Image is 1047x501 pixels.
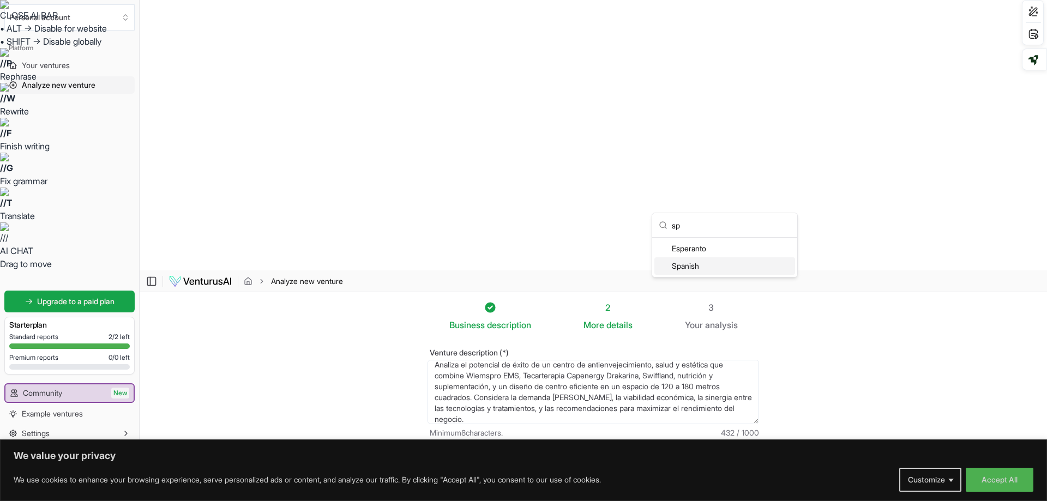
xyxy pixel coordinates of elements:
[271,276,343,287] span: Analyze new venture
[606,319,633,330] span: details
[449,318,485,331] span: Business
[4,405,135,422] a: Example ventures
[428,360,759,424] textarea: Analiza el potencial de éxito de un centro de antienvejecimiento, salud y estética que combine Wi...
[109,333,130,341] span: 2 / 2 left
[685,301,738,314] div: 3
[966,468,1033,492] button: Accept All
[9,319,130,330] h3: Starter plan
[428,349,759,357] label: Venture description (*)
[705,319,738,330] span: analysis
[244,276,343,287] nav: breadcrumb
[14,473,601,486] p: We use cookies to enhance your browsing experience, serve personalized ads or content, and analyz...
[22,408,83,419] span: Example ventures
[169,275,232,288] img: logo
[685,318,703,331] span: Your
[721,427,759,438] span: 432 / 1000
[430,427,503,438] span: Minimum 8 characters.
[899,468,961,492] button: Customize
[37,296,115,307] span: Upgrade to a paid plan
[22,428,50,439] span: Settings
[583,301,633,314] div: 2
[5,384,134,402] a: CommunityNew
[583,318,604,331] span: More
[4,291,135,312] a: Upgrade to a paid plan
[487,319,531,330] span: description
[14,449,1033,462] p: We value your privacy
[23,388,62,399] span: Community
[9,333,58,341] span: Standard reports
[109,353,130,362] span: 0 / 0 left
[4,425,135,442] button: Settings
[9,353,58,362] span: Premium reports
[111,388,129,399] span: New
